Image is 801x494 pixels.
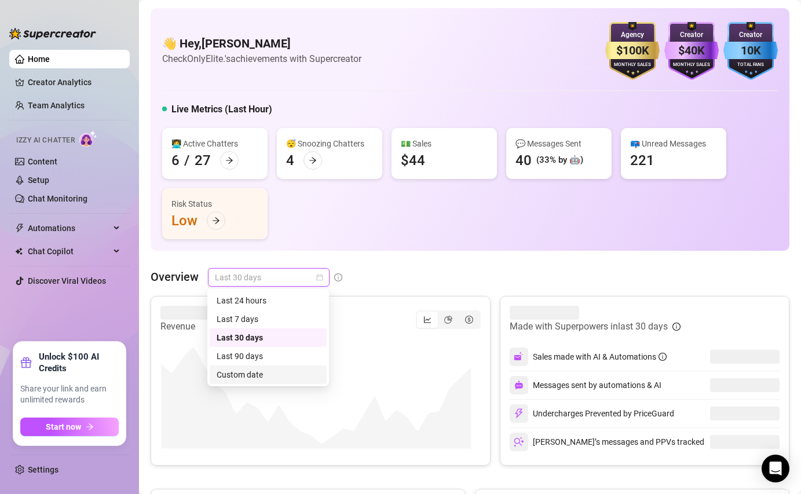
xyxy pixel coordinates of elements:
span: Last 30 days [215,269,323,286]
span: line-chart [423,316,431,324]
div: Sales made with AI & Automations [533,350,667,363]
span: info-circle [659,353,667,361]
div: $44 [401,151,425,170]
a: Setup [28,175,49,185]
div: Custom date [210,365,327,384]
div: Undercharges Prevented by PriceGuard [510,404,674,423]
div: Open Intercom Messenger [762,455,789,482]
img: logo-BBDzfeDw.svg [9,28,96,39]
span: Automations [28,219,110,237]
div: Risk Status [171,197,258,210]
div: Last 90 days [210,347,327,365]
span: thunderbolt [15,224,24,233]
div: $100K [605,42,660,60]
div: 📪 Unread Messages [630,137,717,150]
article: Revenue [160,320,230,334]
img: blue-badge-DgoSNQY1.svg [723,22,778,80]
div: Custom date [217,368,320,381]
div: Last 30 days [217,331,320,344]
span: Chat Copilot [28,242,110,261]
span: gift [20,357,32,368]
img: Chat Copilot [15,247,23,255]
span: arrow-right [225,156,233,164]
article: Made with Superpowers in last 30 days [510,320,668,334]
div: Creator [723,30,778,41]
a: Home [28,54,50,64]
span: calendar [316,274,323,281]
div: 4 [286,151,294,170]
div: Last 90 days [217,350,320,363]
h5: Live Metrics (Last Hour) [171,103,272,116]
img: svg%3e [514,437,524,447]
a: Chat Monitoring [28,194,87,203]
div: Last 7 days [217,313,320,325]
div: segmented control [416,310,481,329]
article: Check OnlyElite.'s achievements with Supercreator [162,52,361,66]
strong: Unlock $100 AI Credits [39,351,119,374]
span: Izzy AI Chatter [16,135,75,146]
div: $40K [664,42,719,60]
img: svg%3e [514,380,524,390]
div: 6 [171,151,180,170]
div: [PERSON_NAME]’s messages and PPVs tracked [510,433,704,451]
span: Start now [46,422,81,431]
span: arrow-right [86,423,94,431]
div: Creator [664,30,719,41]
div: Last 7 days [210,310,327,328]
div: 👩‍💻 Active Chatters [171,137,258,150]
span: dollar-circle [465,316,473,324]
span: arrow-right [212,217,220,225]
div: Last 24 hours [217,294,320,307]
img: svg%3e [514,408,524,419]
span: info-circle [334,273,342,281]
img: AI Chatter [79,130,97,147]
a: Creator Analytics [28,73,120,92]
button: Start nowarrow-right [20,418,119,436]
div: 💬 Messages Sent [515,137,602,150]
img: svg%3e [514,352,524,362]
div: 💵 Sales [401,137,488,150]
div: Messages sent by automations & AI [510,376,661,394]
a: Team Analytics [28,101,85,110]
img: gold-badge-CigiZidd.svg [605,22,660,80]
a: Content [28,157,57,166]
h4: 👋 Hey, [PERSON_NAME] [162,35,361,52]
span: Share your link and earn unlimited rewards [20,383,119,406]
span: pie-chart [444,316,452,324]
div: Total Fans [723,61,778,69]
div: Last 24 hours [210,291,327,310]
div: Monthly Sales [664,61,719,69]
div: 😴 Snoozing Chatters [286,137,373,150]
div: Last 30 days [210,328,327,347]
div: 27 [195,151,211,170]
div: 221 [630,151,654,170]
div: (33% by 🤖) [536,153,583,167]
div: 40 [515,151,532,170]
span: arrow-right [309,156,317,164]
article: Overview [151,268,199,286]
img: purple-badge-B9DA21FR.svg [664,22,719,80]
div: Monthly Sales [605,61,660,69]
div: Agency [605,30,660,41]
span: info-circle [672,323,681,331]
div: 10K [723,42,778,60]
a: Settings [28,465,58,474]
a: Discover Viral Videos [28,276,106,286]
